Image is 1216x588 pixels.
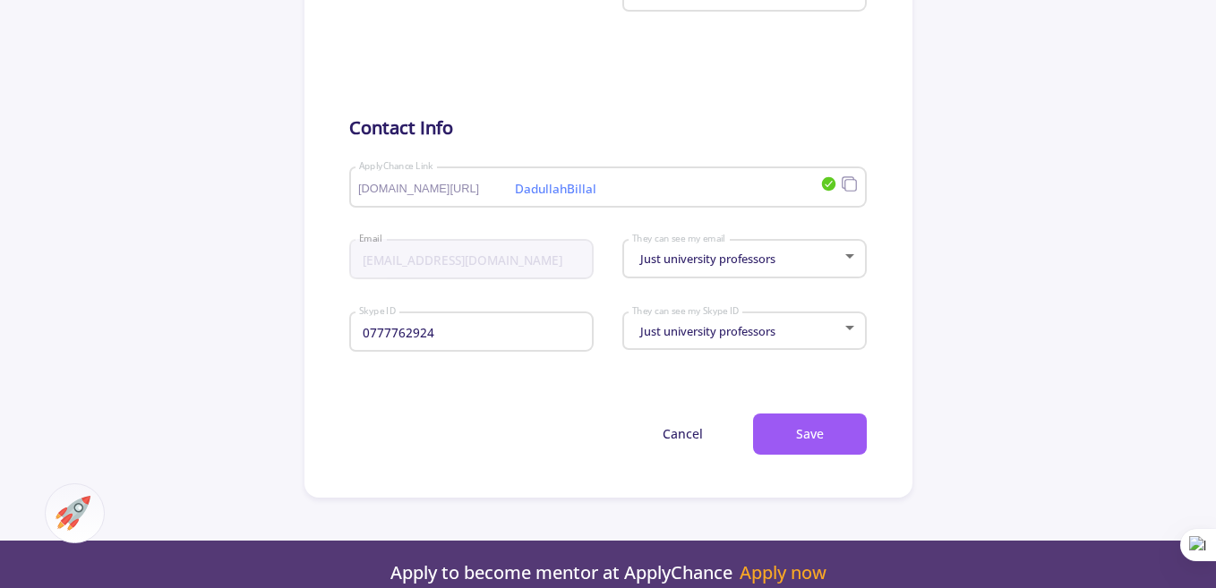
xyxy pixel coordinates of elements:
[636,251,775,267] span: Just university professors
[740,562,826,584] a: Apply now
[636,323,775,339] span: Just university professors
[358,183,513,195] span: [DOMAIN_NAME][URL]
[56,496,90,531] img: ac-market
[620,413,746,456] button: Cancel
[349,117,866,139] h5: Contact Info
[753,413,867,456] button: Save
